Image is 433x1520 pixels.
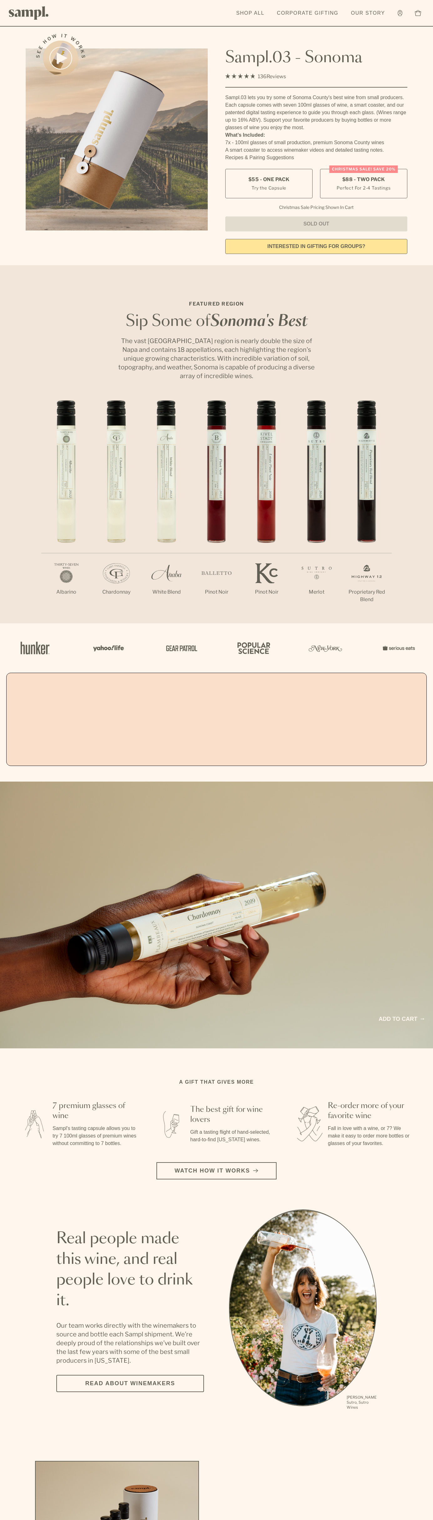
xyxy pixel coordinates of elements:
[141,588,191,596] p: White Blend
[56,1229,204,1311] h2: Real people made this wine, and real people love to drink it.
[225,239,407,254] a: interested in gifting for groups?
[190,1128,275,1143] p: Gift a tasting flight of hand-selected, hard-to-find [US_STATE] wines.
[225,132,265,138] strong: What’s Included:
[342,588,392,603] p: Proprietary Red Blend
[179,1078,254,1086] h2: A gift that gives more
[91,400,141,616] li: 2 / 7
[276,205,357,210] li: Christmas Sale Pricing Shown In Cart
[156,1162,277,1179] button: Watch how it works
[190,1105,275,1125] h3: The best gift for wine lovers
[43,41,78,76] button: See how it works
[379,635,417,661] img: Artboard_7_5b34974b-f019-449e-91fb-745f8d0877ee_x450.png
[41,400,91,616] li: 1 / 7
[342,176,385,183] span: $88 - Two Pack
[225,146,407,154] li: A smart coaster to access winemaker videos and detailed tasting notes.
[225,139,407,146] li: 7x - 100ml glasses of small production, premium Sonoma County wines
[91,588,141,596] p: Chardonnay
[210,314,308,329] em: Sonoma's Best
[348,6,388,20] a: Our Story
[116,337,317,380] p: The vast [GEOGRAPHIC_DATA] region is nearly double the size of Napa and contains 18 appellations,...
[328,1125,413,1147] p: Fall in love with a wine, or 7? We make it easy to order more bottles or glasses of your favorites.
[116,300,317,308] p: Featured Region
[116,314,317,329] h2: Sip Some of
[56,1321,204,1365] p: Our team works directly with the winemakers to source and bottle each Sampl shipment. We’re deepl...
[225,154,407,161] li: Recipes & Pairing Suggestions
[229,1209,377,1411] div: slide 1
[229,1209,377,1411] ul: carousel
[161,635,199,661] img: Artboard_5_7fdae55a-36fd-43f7-8bfd-f74a06a2878e_x450.png
[191,400,242,616] li: 4 / 7
[329,165,398,173] div: Christmas SALE! Save 20%
[41,588,91,596] p: Albarino
[56,1375,204,1392] a: Read about Winemakers
[242,400,292,616] li: 5 / 7
[191,588,242,596] p: Pinot Noir
[379,1015,424,1023] a: Add to cart
[258,73,267,79] span: 136
[307,635,344,661] img: Artboard_3_0b291449-6e8c-4d07-b2c2-3f3601a19cd1_x450.png
[292,400,342,616] li: 6 / 7
[141,400,191,616] li: 3 / 7
[225,72,286,81] div: 136Reviews
[26,48,208,231] img: Sampl.03 - Sonoma
[53,1125,138,1147] p: Sampl's tasting capsule allows you to try 7 100ml glasses of premium wines without committing to ...
[53,1101,138,1121] h3: 7 premium glasses of wine
[225,48,407,67] h1: Sampl.03 - Sonoma
[233,6,267,20] a: Shop All
[328,1101,413,1121] h3: Re-order more of your favorite wine
[225,216,407,231] button: Sold Out
[16,635,54,661] img: Artboard_1_c8cd28af-0030-4af1-819c-248e302c7f06_x450.png
[267,73,286,79] span: Reviews
[248,176,290,183] span: $55 - One Pack
[242,588,292,596] p: Pinot Noir
[347,1395,377,1410] p: [PERSON_NAME] Sutro, Sutro Wines
[9,6,49,20] img: Sampl logo
[252,185,286,191] small: Try the Capsule
[274,6,342,20] a: Corporate Gifting
[342,400,392,623] li: 7 / 7
[337,185,390,191] small: Perfect For 2-4 Tastings
[234,635,272,661] img: Artboard_4_28b4d326-c26e-48f9-9c80-911f17d6414e_x450.png
[292,588,342,596] p: Merlot
[89,635,126,661] img: Artboard_6_04f9a106-072f-468a-bdd7-f11783b05722_x450.png
[225,94,407,131] div: Sampl.03 lets you try some of Sonoma County's best wine from small producers. Each capsule comes ...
